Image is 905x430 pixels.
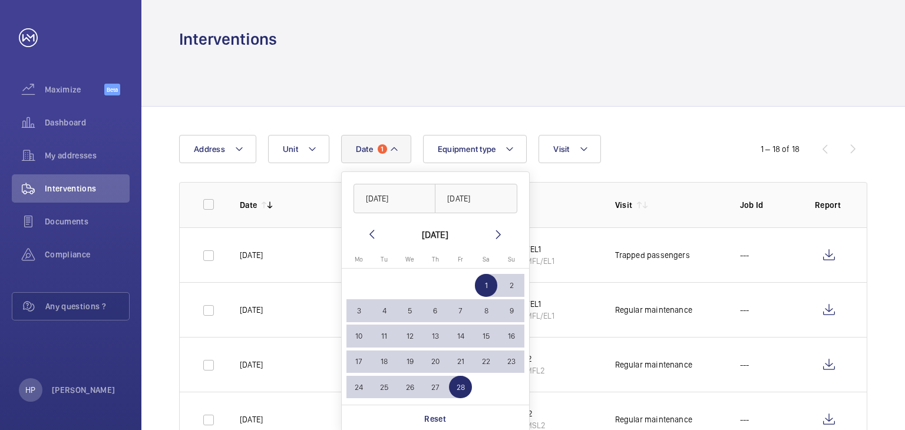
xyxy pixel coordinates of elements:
p: [PERSON_NAME] [52,384,115,396]
button: February 26, 2025 [397,375,422,400]
span: Documents [45,216,130,227]
span: Equipment type [438,144,496,154]
button: February 10, 2025 [346,323,372,349]
p: HP [25,384,35,396]
span: Interventions [45,183,130,194]
span: Dashboard [45,117,130,128]
p: FL2 [518,353,545,365]
button: February 4, 2025 [372,298,397,323]
div: Regular maintenance [615,304,692,316]
span: 13 [424,325,447,348]
span: 5 [398,299,421,322]
span: Tu [381,256,388,263]
span: 15 [475,325,498,348]
button: February 19, 2025 [397,349,422,374]
button: Visit [539,135,600,163]
button: February 24, 2025 [346,375,372,400]
p: [DATE] [240,359,263,371]
p: Date [240,199,257,211]
div: 1 – 18 of 18 [761,143,800,155]
button: Unit [268,135,329,163]
p: FL/EL1 [518,298,554,310]
span: 9 [500,299,523,322]
span: 7 [449,299,472,322]
button: Date1 [341,135,411,163]
p: --- [740,414,749,425]
span: 2 [500,274,523,297]
button: February 8, 2025 [473,298,498,323]
button: February 3, 2025 [346,298,372,323]
button: February 14, 2025 [448,323,473,349]
span: 20 [424,350,447,373]
button: February 1, 2025 [473,273,498,298]
span: Mo [355,256,363,263]
span: Address [194,144,225,154]
p: WMFL/EL1 [518,255,554,267]
span: Any questions ? [45,300,129,312]
button: February 5, 2025 [397,298,422,323]
span: 11 [373,325,396,348]
span: Beta [104,84,120,95]
button: February 11, 2025 [372,323,397,349]
span: 16 [500,325,523,348]
span: Sa [483,256,490,263]
button: February 28, 2025 [448,375,473,400]
span: 14 [449,325,472,348]
span: 6 [424,299,447,322]
button: Address [179,135,256,163]
div: Regular maintenance [615,359,692,371]
span: 1 [378,144,387,154]
span: 21 [449,350,472,373]
button: February 7, 2025 [448,298,473,323]
span: 24 [348,376,371,399]
span: Th [432,256,439,263]
span: 1 [475,274,498,297]
button: February 25, 2025 [372,375,397,400]
span: 28 [449,376,472,399]
p: WMFL2 [518,365,545,376]
span: 22 [475,350,498,373]
p: [DATE] [240,249,263,261]
button: February 9, 2025 [499,298,524,323]
p: Reset [424,413,446,425]
button: Equipment type [423,135,527,163]
p: Job Id [740,199,796,211]
button: February 6, 2025 [422,298,448,323]
span: Fr [458,256,463,263]
h1: Interventions [179,28,277,50]
span: Unit [283,144,298,154]
span: 3 [348,299,371,322]
button: February 2, 2025 [499,273,524,298]
button: February 16, 2025 [499,323,524,349]
button: February 27, 2025 [422,375,448,400]
span: 17 [348,350,371,373]
input: DD/MM/YYYY [435,184,517,213]
span: 25 [373,376,396,399]
span: 18 [373,350,396,373]
button: February 13, 2025 [422,323,448,349]
span: 26 [398,376,421,399]
button: February 15, 2025 [473,323,498,349]
button: February 12, 2025 [397,323,422,349]
div: Regular maintenance [615,414,692,425]
p: --- [740,359,749,371]
p: WMFL/EL1 [518,310,554,322]
button: February 17, 2025 [346,349,372,374]
span: 4 [373,299,396,322]
span: Date [356,144,373,154]
button: February 23, 2025 [499,349,524,374]
div: [DATE] [422,227,448,242]
span: 12 [398,325,421,348]
p: FL/EL1 [518,243,554,255]
p: [DATE] [240,414,263,425]
span: 23 [500,350,523,373]
button: February 20, 2025 [422,349,448,374]
span: We [405,256,414,263]
span: 8 [475,299,498,322]
span: Su [508,256,515,263]
p: --- [740,249,749,261]
span: 27 [424,376,447,399]
p: --- [740,304,749,316]
span: Visit [553,144,569,154]
span: My addresses [45,150,130,161]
